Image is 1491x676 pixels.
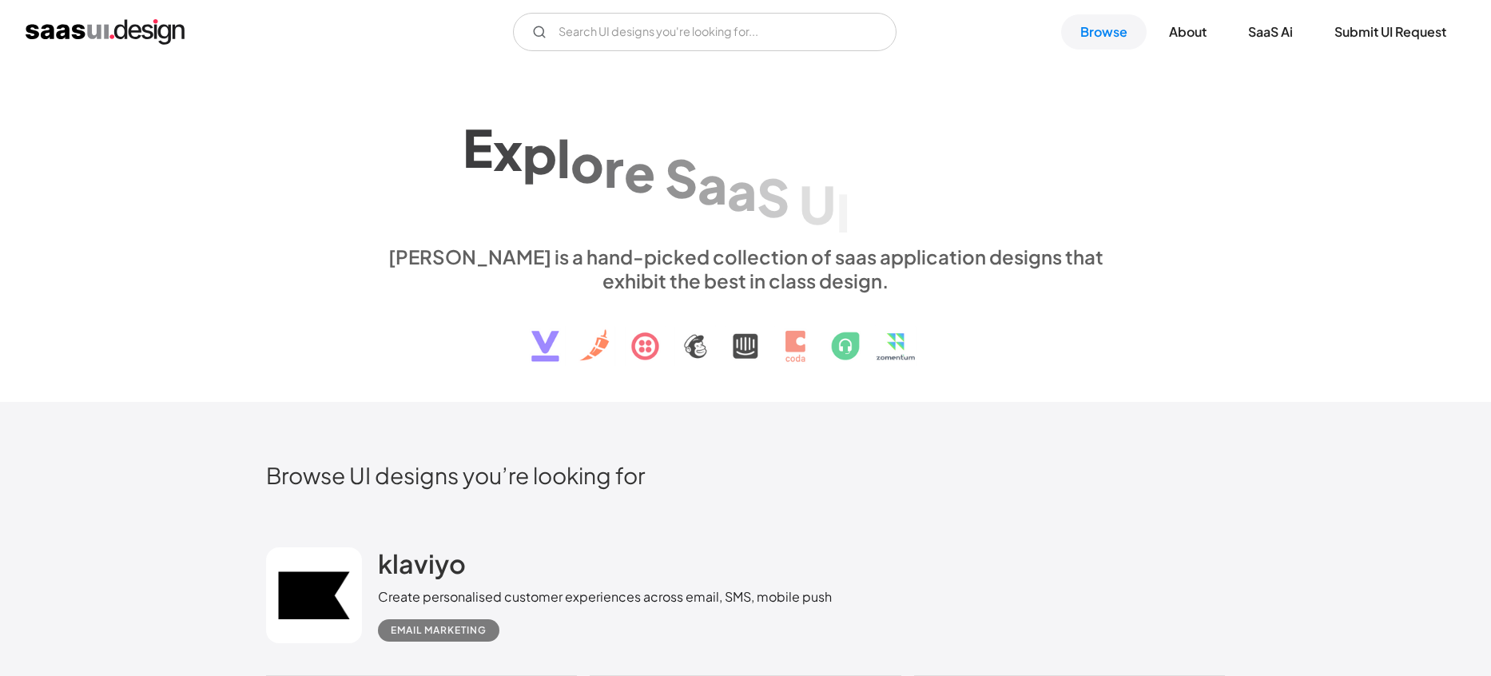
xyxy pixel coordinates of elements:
a: About [1150,14,1226,50]
div: a [698,153,727,215]
div: r [604,137,624,198]
h2: klaviyo [378,547,466,579]
input: Search UI designs you're looking for... [513,13,897,51]
div: p [523,124,557,185]
div: Create personalised customer experiences across email, SMS, mobile push [378,587,832,606]
a: home [26,19,185,45]
div: U [799,173,836,235]
div: l [557,128,571,189]
h2: Browse UI designs you’re looking for [266,461,1225,489]
img: text, icon, saas logo [503,292,988,376]
a: klaviyo [378,547,466,587]
a: Submit UI Request [1315,14,1465,50]
form: Email Form [513,13,897,51]
h1: Explore SaaS UI design patterns & interactions. [378,105,1113,229]
div: a [727,160,757,221]
div: I [836,181,850,243]
div: o [571,132,604,193]
a: Browse [1061,14,1147,50]
div: e [624,142,655,204]
div: Email Marketing [391,621,487,640]
div: S [665,148,698,209]
div: E [463,117,493,178]
div: [PERSON_NAME] is a hand-picked collection of saas application designs that exhibit the best in cl... [378,245,1113,292]
div: x [493,120,523,181]
a: SaaS Ai [1229,14,1312,50]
